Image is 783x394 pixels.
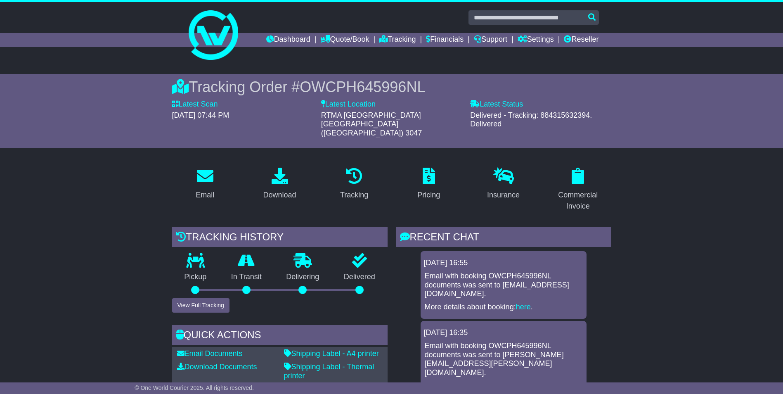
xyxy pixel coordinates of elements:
[266,33,310,47] a: Dashboard
[172,325,388,347] div: Quick Actions
[518,33,554,47] a: Settings
[425,381,582,390] p: More details about booking: .
[321,100,376,109] label: Latest Location
[482,165,525,204] a: Insurance
[424,328,583,337] div: [DATE] 16:35
[564,33,598,47] a: Reseller
[331,273,388,282] p: Delivered
[196,190,214,201] div: Email
[340,190,368,201] div: Tracking
[321,111,422,137] span: RTMA [GEOGRAPHIC_DATA] [GEOGRAPHIC_DATA] ([GEOGRAPHIC_DATA]) 3047
[320,33,369,47] a: Quote/Book
[300,78,425,95] span: OWCPH645996NL
[470,100,523,109] label: Latest Status
[190,165,220,204] a: Email
[177,349,243,358] a: Email Documents
[396,227,611,249] div: RECENT CHAT
[425,272,582,299] p: Email with booking OWCPH645996NL documents was sent to [EMAIL_ADDRESS][DOMAIN_NAME].
[172,111,229,119] span: [DATE] 07:44 PM
[263,190,296,201] div: Download
[172,100,218,109] label: Latest Scan
[545,165,611,215] a: Commercial Invoice
[417,190,440,201] div: Pricing
[135,385,254,391] span: © One World Courier 2025. All rights reserved.
[274,273,332,282] p: Delivering
[474,33,507,47] a: Support
[258,165,301,204] a: Download
[379,33,416,47] a: Tracking
[172,227,388,249] div: Tracking history
[219,273,274,282] p: In Transit
[172,298,229,313] button: View Full Tracking
[172,273,219,282] p: Pickup
[425,303,582,312] p: More details about booking: .
[487,190,520,201] div: Insurance
[425,342,582,377] p: Email with booking OWCPH645996NL documents was sent to [PERSON_NAME][EMAIL_ADDRESS][PERSON_NAME][...
[470,111,592,128] span: Delivered - Tracking: 884315632394. Delivered
[412,165,445,204] a: Pricing
[424,259,583,268] div: [DATE] 16:55
[550,190,606,212] div: Commercial Invoice
[284,363,374,380] a: Shipping Label - Thermal printer
[516,303,531,311] a: here
[516,381,531,389] a: here
[172,78,611,96] div: Tracking Order #
[284,349,379,358] a: Shipping Label - A4 printer
[426,33,464,47] a: Financials
[335,165,374,204] a: Tracking
[177,363,257,371] a: Download Documents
